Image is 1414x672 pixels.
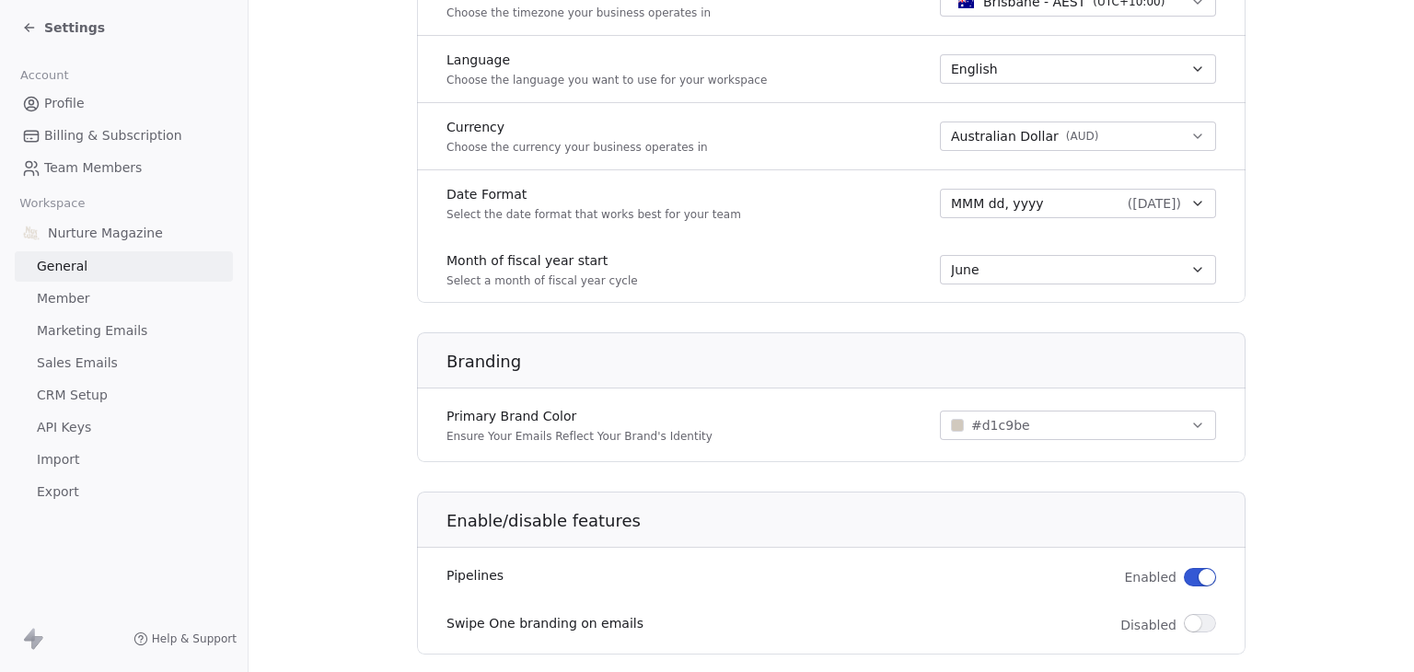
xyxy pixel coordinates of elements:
span: Billing & Subscription [44,126,182,145]
p: Select the date format that works best for your team [446,207,741,222]
span: API Keys [37,418,91,437]
button: Australian Dollar(AUD) [940,122,1216,151]
p: Select a month of fiscal year cycle [446,273,638,288]
span: Team Members [44,158,142,178]
span: Sales Emails [37,353,118,373]
span: Account [12,62,76,89]
a: Settings [22,18,105,37]
span: Disabled [1120,616,1176,634]
span: Export [37,482,79,502]
span: CRM Setup [37,386,108,405]
span: Australian Dollar [951,127,1059,146]
a: API Keys [15,412,233,443]
span: ( AUD ) [1066,129,1099,144]
label: Currency [446,118,708,136]
span: Settings [44,18,105,37]
label: Swipe One branding on emails [446,614,643,632]
span: Profile [44,94,85,113]
a: Marketing Emails [15,316,233,346]
p: Ensure Your Emails Reflect Your Brand's Identity [446,429,713,444]
label: Pipelines [446,566,504,585]
a: General [15,251,233,282]
span: Help & Support [152,631,237,646]
button: #d1c9be [940,411,1216,440]
span: Marketing Emails [37,321,147,341]
a: Export [15,477,233,507]
span: MMM dd, yyyy [951,194,1044,213]
span: General [37,257,87,276]
span: Member [37,289,90,308]
label: Language [446,51,767,69]
span: Enabled [1124,568,1176,586]
span: Nurture Magazine [48,224,163,242]
a: Profile [15,88,233,119]
a: Import [15,445,233,475]
span: #d1c9be [971,416,1030,435]
a: Help & Support [133,631,237,646]
span: ( [DATE] ) [1128,194,1181,213]
p: Choose the currency your business operates in [446,140,708,155]
a: Billing & Subscription [15,121,233,151]
p: Choose the timezone your business operates in [446,6,711,20]
h1: Branding [446,351,1246,373]
p: Choose the language you want to use for your workspace [446,73,767,87]
label: Month of fiscal year start [446,251,638,270]
span: Workspace [12,190,93,217]
span: Import [37,450,79,469]
span: June [951,261,979,279]
a: Member [15,284,233,314]
label: Primary Brand Color [446,407,713,425]
a: CRM Setup [15,380,233,411]
a: Sales Emails [15,348,233,378]
span: English [951,60,998,78]
label: Date Format [446,185,741,203]
img: Logo-Nurture-2025-e0d9cf-5in.png [22,224,41,242]
a: Team Members [15,153,233,183]
h1: Enable/disable features [446,510,1246,532]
